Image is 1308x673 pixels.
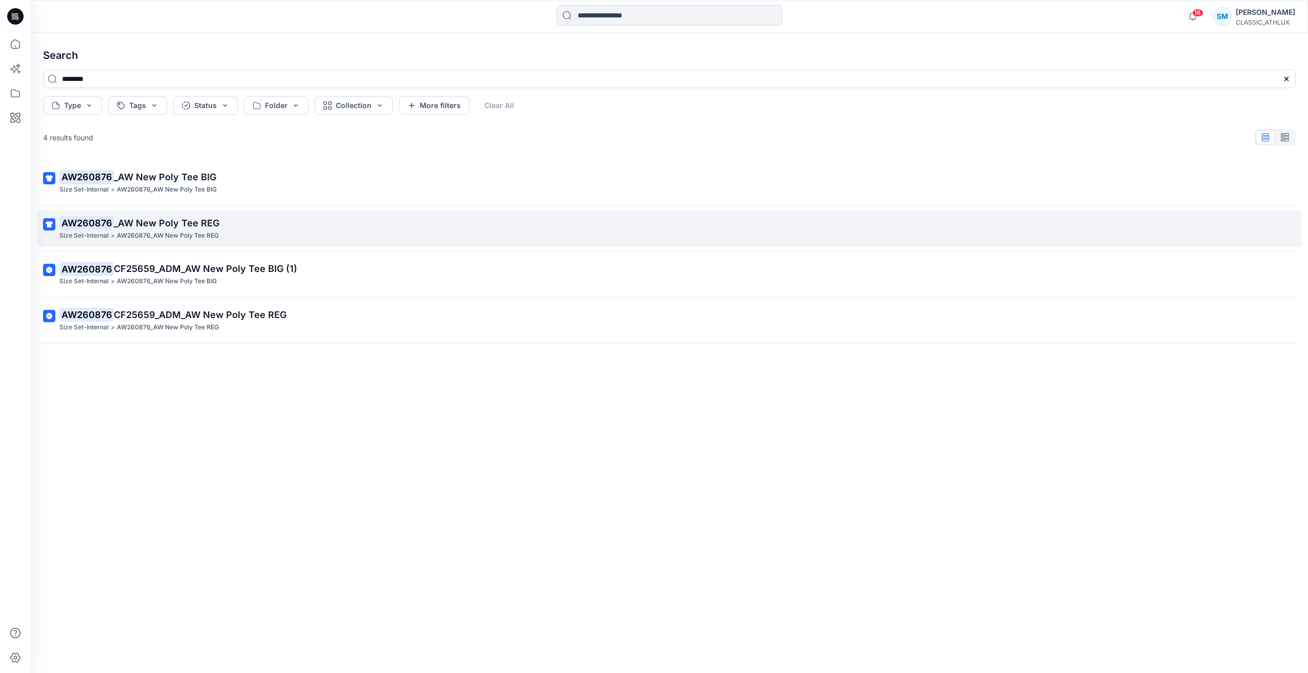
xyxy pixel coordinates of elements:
[59,170,114,184] mark: AW260876
[59,276,109,287] p: Size Set-Internal
[114,218,219,228] span: _AW New Poly Tee REG
[399,96,469,115] button: More filters
[1213,7,1232,26] div: SM
[315,96,393,115] button: Collection
[37,256,1302,293] a: AW260876CF25659_ADM_AW New Poly Tee BIG (1)Size Set-Internal>AW260876_AW New Poly Tee BIG
[1236,18,1295,26] div: CLASSIC_ATHLUX
[114,309,287,320] span: CF25659_ADM_AW New Poly Tee REG
[37,210,1302,247] a: AW260876_AW New Poly Tee REGSize Set-Internal>AW260876_AW New Poly Tee REG
[244,96,309,115] button: Folder
[43,132,93,143] p: 4 results found
[117,230,219,241] p: AW260876_AW New Poly Tee REG
[43,96,102,115] button: Type
[111,276,115,287] p: >
[111,230,115,241] p: >
[37,164,1302,201] a: AW260876_AW New Poly Tee BIGSize Set-Internal>AW260876_AW New Poly Tee BIG
[173,96,238,115] button: Status
[37,302,1302,339] a: AW260876CF25659_ADM_AW New Poly Tee REGSize Set-Internal>AW260876_AW New Poly Tee REG
[117,184,217,195] p: AW260876_AW New Poly Tee BIG
[59,216,114,230] mark: AW260876
[1192,9,1203,17] span: 16
[59,184,109,195] p: Size Set-Internal
[114,263,297,274] span: CF25659_ADM_AW New Poly Tee BIG (1)
[59,307,114,322] mark: AW260876
[59,322,109,333] p: Size Set-Internal
[111,184,115,195] p: >
[108,96,167,115] button: Tags
[117,276,217,287] p: AW260876_AW New Poly Tee BIG
[35,41,1304,70] h4: Search
[111,322,115,333] p: >
[59,230,109,241] p: Size Set-Internal
[59,262,114,276] mark: AW260876
[1236,6,1295,18] div: [PERSON_NAME]
[117,322,219,333] p: AW260876_AW New Poly Tee REG
[114,172,216,182] span: _AW New Poly Tee BIG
